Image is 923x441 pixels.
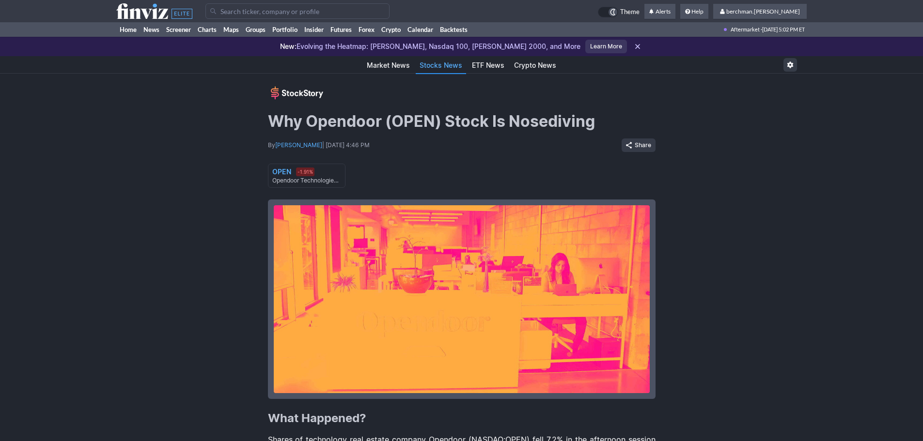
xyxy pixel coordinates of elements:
[363,57,414,74] a: Market News
[272,167,291,177] div: OPEN
[242,22,269,37] a: Groups
[635,140,651,150] span: Share
[762,22,805,37] span: [DATE] 5:02 PM ET
[404,22,437,37] a: Calendar
[468,57,508,74] a: ETF News
[275,141,322,149] a: [PERSON_NAME]
[220,22,242,37] a: Maps
[268,112,656,131] h1: Why Opendoor (OPEN) Stock Is Nosediving
[280,42,297,50] span: New:
[726,8,800,15] span: berchman.[PERSON_NAME]
[437,22,471,37] a: Backtests
[416,57,466,74] a: Stocks News
[585,40,627,53] a: Learn More
[268,164,345,188] a: OPEN -1.91% Opendoor Technologies Inc
[598,7,640,17] a: Theme
[510,57,560,74] a: Crypto News
[116,22,140,37] a: Home
[268,141,622,149] div: By | [DATE] 4:46 PM
[622,138,656,152] button: Share
[296,167,314,176] div: -1.91%
[378,22,404,37] a: Crypto
[731,22,762,37] span: Aftermarket ·
[280,42,580,51] p: Evolving the Heatmap: [PERSON_NAME], Nasdaq 100, [PERSON_NAME] 2000, and More
[140,22,163,37] a: News
[269,22,301,37] a: Portfolio
[272,177,341,184] div: Opendoor Technologies Inc
[274,205,650,393] img: OPEN Cover Image
[194,22,220,37] a: Charts
[327,22,355,37] a: Futures
[301,22,327,37] a: Insider
[644,4,675,19] a: Alerts
[268,411,656,426] h2: What Happened?
[680,4,708,19] a: Help
[163,22,194,37] a: Screener
[713,4,807,19] a: berchman.[PERSON_NAME]
[205,3,390,19] input: Search
[355,22,378,37] a: Forex
[620,7,640,17] span: Theme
